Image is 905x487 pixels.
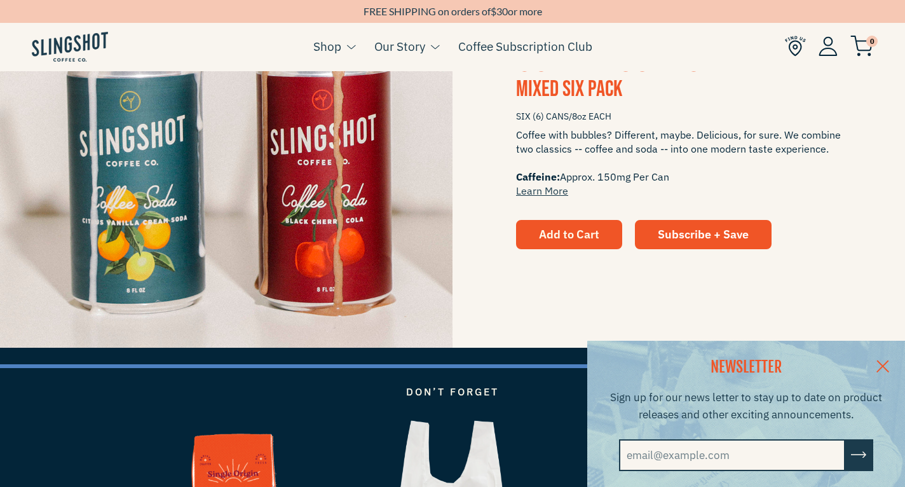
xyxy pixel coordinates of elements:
img: cart [850,36,873,57]
span: Subscribe + Save [658,227,749,242]
a: Learn More [516,184,568,197]
span: 30 [496,5,508,17]
span: Mixed Six Pack [516,76,622,103]
span: $ [491,5,496,17]
img: Account [819,36,838,56]
span: 0 [866,36,878,47]
a: 0 [850,39,873,54]
p: Sign up for our news letter to stay up to date on product releases and other exciting announcements. [603,389,889,423]
span: Caffeine: [516,170,560,183]
a: Coffee Subscription Club [458,37,592,56]
input: email@example.com [619,439,845,471]
button: Add to Cart [516,220,622,249]
span: Add to Cart [539,227,599,242]
span: SIX (6) CANS/8oz EACH [516,106,841,128]
span: Coffee with bubbles? Different, maybe. Delicious, for sure. We combine two classics -- coffee and... [516,128,841,198]
a: Our Story [374,37,425,56]
a: Subscribe + Save [635,220,772,249]
h2: NEWSLETTER [603,357,889,378]
a: Shop [313,37,341,56]
img: Find Us [785,36,806,57]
